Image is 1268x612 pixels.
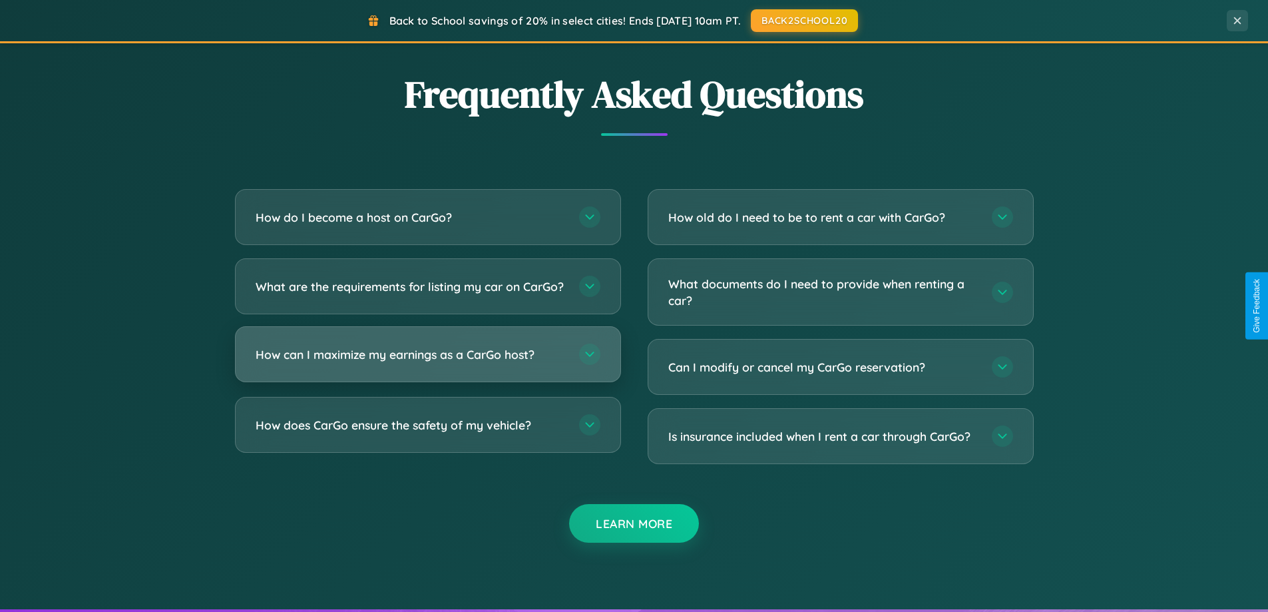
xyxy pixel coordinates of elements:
div: Give Feedback [1252,279,1261,333]
h3: Is insurance included when I rent a car through CarGo? [668,428,978,445]
button: BACK2SCHOOL20 [751,9,858,32]
h3: Can I modify or cancel my CarGo reservation? [668,359,978,376]
button: Learn More [569,504,699,543]
h3: What are the requirements for listing my car on CarGo? [256,278,566,295]
h3: How does CarGo ensure the safety of my vehicle? [256,417,566,434]
h3: How do I become a host on CarGo? [256,209,566,226]
span: Back to School savings of 20% in select cities! Ends [DATE] 10am PT. [389,14,741,27]
h3: How can I maximize my earnings as a CarGo host? [256,346,566,363]
h3: What documents do I need to provide when renting a car? [668,276,978,308]
h3: How old do I need to be to rent a car with CarGo? [668,209,978,226]
h2: Frequently Asked Questions [235,69,1034,120]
